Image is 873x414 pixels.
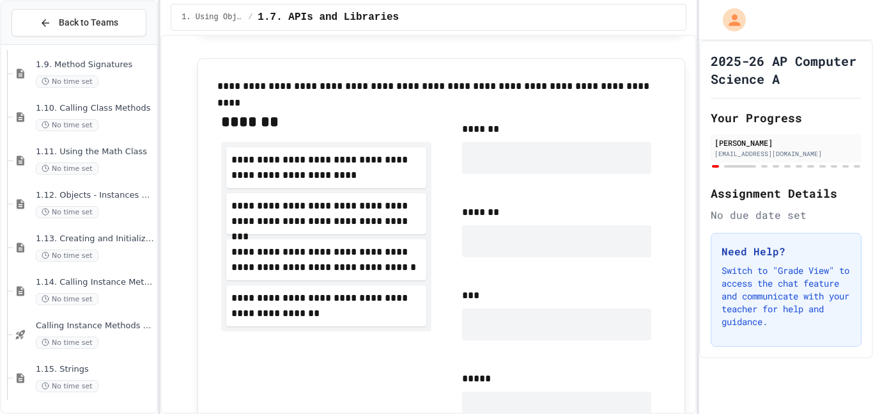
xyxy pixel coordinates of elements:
span: No time set [36,76,98,88]
span: No time set [36,163,98,175]
div: [EMAIL_ADDRESS][DOMAIN_NAME] [715,149,858,159]
span: 1.13. Creating and Initializing Objects: Constructors [36,234,154,244]
h3: Need Help? [722,244,851,259]
h2: Your Progress [711,109,861,127]
span: No time set [36,337,98,349]
p: Switch to "Grade View" to access the chat feature and communicate with your teacher for help and ... [722,264,851,328]
button: Back to Teams [12,9,146,36]
span: No time set [36,206,98,218]
span: Calling Instance Methods - Topic 1.14 [36,321,154,331]
h1: 2025-26 AP Computer Science A [711,52,861,88]
span: 1.7. APIs and Libraries [258,10,399,25]
span: No time set [36,380,98,392]
span: Back to Teams [59,16,118,29]
span: 1.12. Objects - Instances of Classes [36,190,154,201]
span: No time set [36,119,98,131]
span: 1.15. Strings [36,364,154,375]
span: 1.11. Using the Math Class [36,147,154,157]
span: 1.10. Calling Class Methods [36,103,154,114]
span: 1. Using Objects and Methods [182,12,243,22]
span: No time set [36,293,98,305]
span: 1.9. Method Signatures [36,60,154,70]
h2: Assignment Details [711,184,861,202]
div: [PERSON_NAME] [715,137,858,148]
span: No time set [36,250,98,262]
div: My Account [709,5,749,35]
div: No due date set [711,207,861,223]
span: / [248,12,252,22]
span: 1.14. Calling Instance Methods [36,277,154,288]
